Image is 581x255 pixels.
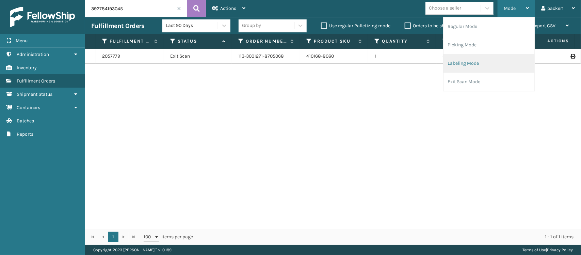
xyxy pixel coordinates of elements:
a: 410168-8060 [306,53,334,59]
span: Fulfillment Orders [17,78,55,84]
li: Exit Scan Mode [443,73,535,91]
label: Quantity [382,38,423,44]
a: Terms of Use [522,247,546,252]
li: Picking Mode [443,36,535,54]
td: Exit Scan [164,49,232,64]
span: items per page [144,232,193,242]
span: Administration [17,51,49,57]
div: Group by [242,22,261,29]
li: Labeling Mode [443,54,535,73]
i: Print Label [570,54,575,59]
span: Inventory [17,65,37,71]
div: Choose a seller [429,5,461,12]
img: logo [10,7,75,27]
span: Mode [504,5,516,11]
label: Orders to be shipped [DATE] [405,23,471,29]
label: Fulfillment Order Id [110,38,151,44]
a: Privacy Policy [547,247,573,252]
div: 1 - 1 of 1 items [203,234,574,240]
a: 392784193045 [442,53,474,59]
span: Menu [16,38,28,44]
span: Batches [17,118,34,124]
span: 100 [144,234,154,240]
label: Use regular Palletizing mode [321,23,390,29]
label: Status [178,38,219,44]
li: Regular Mode [443,17,535,36]
label: Order Number [246,38,287,44]
span: Actions [526,35,573,47]
div: | [522,245,573,255]
td: 113-3001271-8705068 [232,49,300,64]
span: Actions [220,5,236,11]
td: 1 [368,49,436,64]
label: Product SKU [314,38,355,44]
div: Last 90 Days [166,22,219,29]
span: Export CSV [532,23,555,29]
span: Shipment Status [17,91,52,97]
span: Containers [17,105,40,110]
h3: Fulfillment Orders [91,22,144,30]
a: 2057779 [102,53,120,60]
a: 1 [108,232,118,242]
p: Copyright 2023 [PERSON_NAME]™ v 1.0.189 [93,245,172,255]
span: Reports [17,131,33,137]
